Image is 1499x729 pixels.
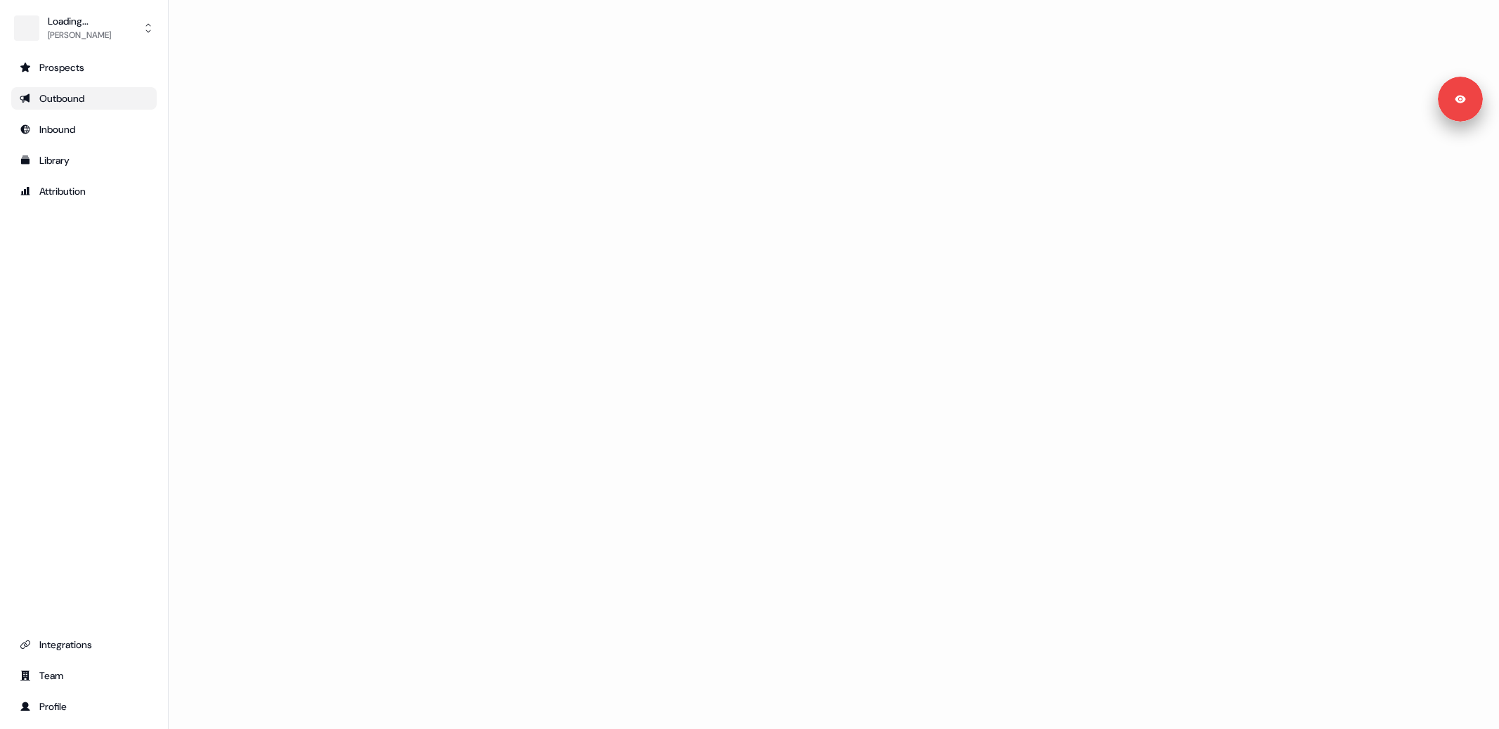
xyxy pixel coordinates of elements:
div: Profile [20,699,148,714]
a: Go to team [11,664,157,687]
div: Inbound [20,122,148,136]
div: Team [20,669,148,683]
button: Loading...[PERSON_NAME] [11,11,157,45]
div: Library [20,153,148,167]
a: Go to integrations [11,633,157,656]
div: Loading... [48,14,111,28]
a: Go to attribution [11,180,157,202]
div: [PERSON_NAME] [48,28,111,42]
div: Outbound [20,91,148,105]
a: Go to profile [11,695,157,718]
a: Go to Inbound [11,118,157,141]
a: Go to outbound experience [11,87,157,110]
div: Attribution [20,184,148,198]
a: Go to templates [11,149,157,172]
div: Prospects [20,60,148,75]
div: Integrations [20,638,148,652]
a: Go to prospects [11,56,157,79]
